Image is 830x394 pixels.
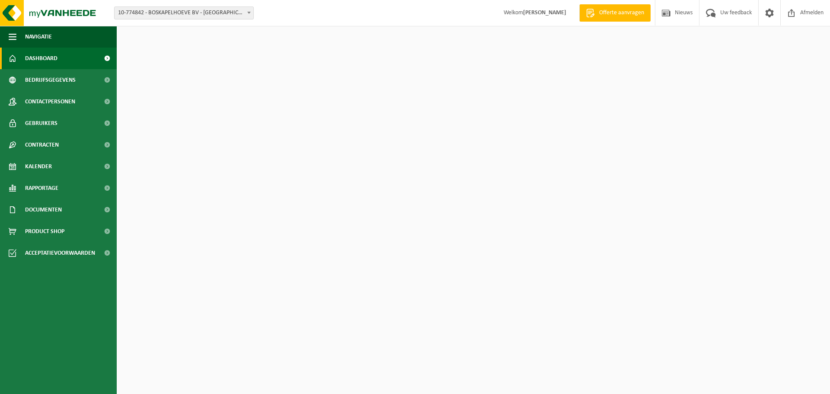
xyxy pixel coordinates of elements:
span: Documenten [25,199,62,221]
span: Navigatie [25,26,52,48]
a: Offerte aanvragen [579,4,651,22]
span: 10-774842 - BOSKAPELHOEVE BV - BUGGENHOUT [115,7,253,19]
span: Contracten [25,134,59,156]
span: Product Shop [25,221,64,242]
span: Dashboard [25,48,57,69]
span: Gebruikers [25,112,57,134]
span: Bedrijfsgegevens [25,69,76,91]
span: Kalender [25,156,52,177]
span: Rapportage [25,177,58,199]
span: Acceptatievoorwaarden [25,242,95,264]
span: Contactpersonen [25,91,75,112]
span: 10-774842 - BOSKAPELHOEVE BV - BUGGENHOUT [114,6,254,19]
strong: [PERSON_NAME] [523,10,566,16]
span: Offerte aanvragen [597,9,646,17]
